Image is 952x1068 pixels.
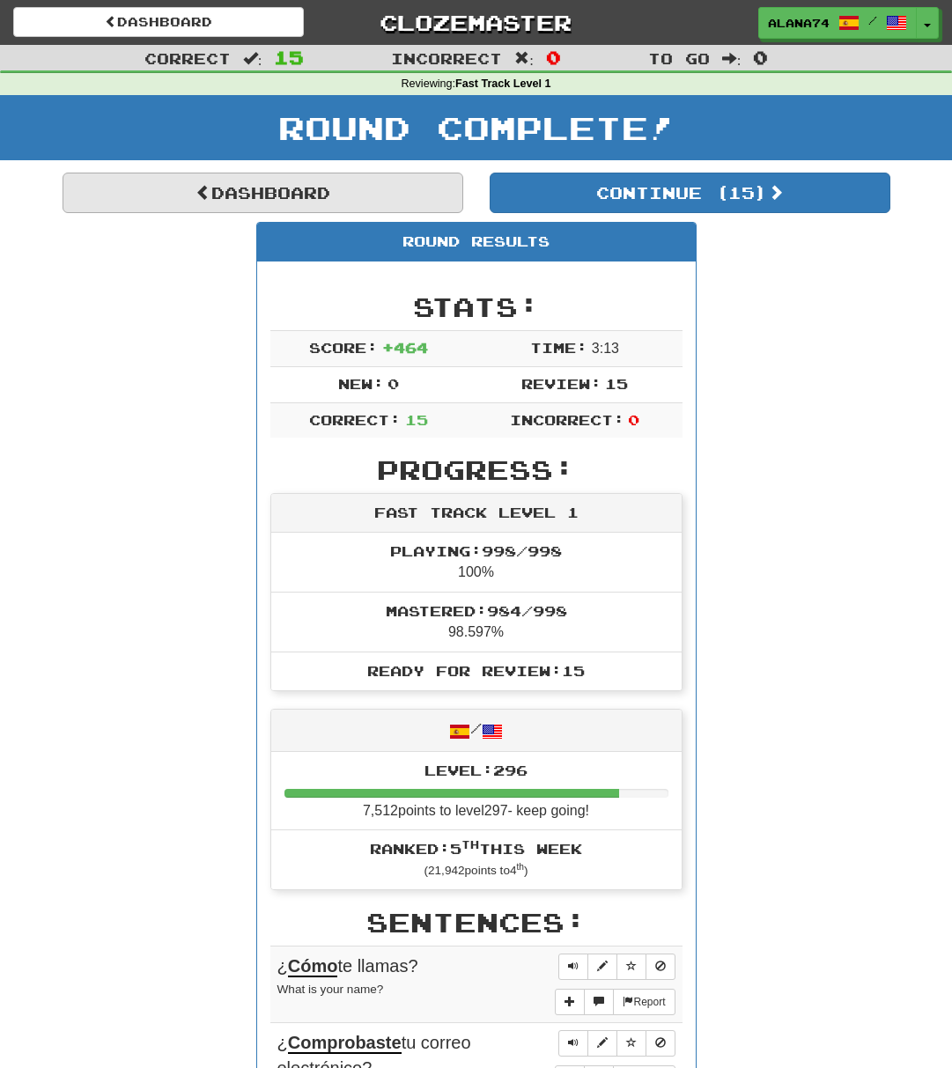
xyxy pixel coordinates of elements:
button: Toggle ignore [646,954,675,980]
li: 7,512 points to level 297 - keep going! [271,752,682,831]
span: 0 [628,411,639,428]
span: 0 [546,47,561,68]
span: 15 [274,47,304,68]
span: To go [648,49,710,67]
a: Alana74 / [758,7,917,39]
small: ( 21,942 points to 4 ) [424,864,528,877]
span: 15 [605,375,628,392]
button: Toggle favorite [616,1030,646,1057]
span: : [514,51,534,66]
span: New: [338,375,384,392]
li: 98.597% [271,592,682,652]
h2: Stats: [270,292,683,321]
span: Review: [521,375,601,392]
sup: th [461,838,479,851]
a: Dashboard [63,173,463,213]
span: Alana74 [768,15,830,31]
span: Ranked: 5 this week [370,840,582,857]
sup: th [517,862,525,872]
span: 0 [753,47,768,68]
span: Time: [530,339,587,356]
span: Mastered: 984 / 998 [386,602,567,619]
span: Correct [144,49,231,67]
span: ¿ te llamas? [277,956,418,977]
span: / [868,14,877,26]
li: 100% [271,533,682,593]
div: / [271,710,682,751]
h1: Round Complete! [6,110,946,145]
strong: Fast Track Level 1 [455,77,551,90]
button: Continue (15) [490,173,890,213]
button: Add sentence to collection [555,989,585,1015]
a: Clozemaster [330,7,621,38]
span: Correct: [309,411,401,428]
div: Sentence controls [558,1030,675,1057]
div: More sentence controls [555,989,675,1015]
button: Toggle ignore [646,1030,675,1057]
span: Ready for Review: 15 [367,662,585,679]
span: 15 [405,411,428,428]
h2: Sentences: [270,908,683,937]
button: Toggle favorite [616,954,646,980]
h2: Progress: [270,455,683,484]
span: + 464 [382,339,428,356]
span: Incorrect [391,49,502,67]
button: Edit sentence [587,1030,617,1057]
span: 3 : 13 [592,341,619,356]
span: Level: 296 [424,762,528,778]
button: Play sentence audio [558,954,588,980]
span: : [722,51,742,66]
span: 0 [387,375,399,392]
div: Sentence controls [558,954,675,980]
span: : [243,51,262,66]
span: Playing: 998 / 998 [390,542,562,559]
button: Report [613,989,675,1015]
button: Play sentence audio [558,1030,588,1057]
u: Cómo [288,956,338,977]
button: Edit sentence [587,954,617,980]
small: What is your name? [277,983,384,996]
div: Round Results [257,223,696,261]
a: Dashboard [13,7,304,37]
span: Score: [309,339,378,356]
div: Fast Track Level 1 [271,494,682,533]
span: Incorrect: [510,411,624,428]
u: Comprobaste [288,1033,402,1054]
